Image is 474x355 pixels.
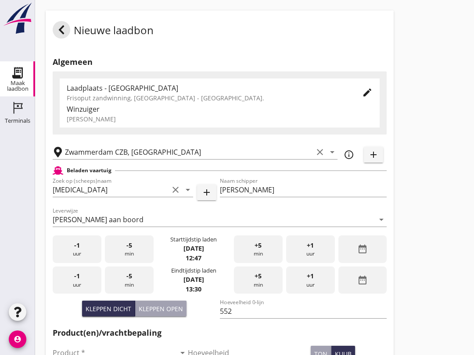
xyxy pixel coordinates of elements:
i: info_outline [344,149,354,160]
button: Kleppen dicht [82,301,135,316]
div: min [234,266,283,294]
span: -1 [74,271,80,281]
i: arrow_drop_down [183,185,193,195]
h2: Algemeen [53,56,387,68]
div: [PERSON_NAME] aan boord [53,216,144,224]
div: Nieuwe laadbon [53,21,154,42]
i: date_range [357,275,368,285]
div: min [105,266,154,294]
i: edit [362,87,373,98]
div: uur [53,235,101,263]
i: clear [170,185,181,195]
strong: 12:47 [186,254,201,262]
i: account_circle [9,330,26,348]
span: -1 [74,241,80,250]
div: Kleppen open [139,304,183,313]
div: Starttijdstip laden [170,235,217,244]
img: logo-small.a267ee39.svg [2,2,33,35]
div: Laadplaats - [GEOGRAPHIC_DATA] [67,83,348,93]
h2: Beladen vaartuig [67,167,111,174]
span: +5 [255,241,262,250]
div: Eindtijdstip laden [171,266,216,275]
input: Naam schipper [220,183,387,197]
input: Losplaats [65,145,313,159]
i: clear [315,147,325,157]
div: Terminals [5,118,30,124]
div: min [105,235,154,263]
div: min [234,235,283,263]
h2: Product(en)/vrachtbepaling [53,327,387,339]
input: Zoek op (scheeps)naam [53,183,169,197]
span: -5 [126,271,132,281]
span: +1 [307,241,314,250]
span: +1 [307,271,314,281]
input: Hoeveelheid 0-lijn [220,304,387,318]
i: date_range [357,244,368,254]
span: +5 [255,271,262,281]
i: arrow_drop_down [327,147,338,157]
strong: [DATE] [183,244,204,252]
div: uur [53,266,101,294]
span: -5 [126,241,132,250]
div: uur [286,235,335,263]
strong: 13:30 [186,285,201,293]
button: Kleppen open [135,301,187,316]
strong: [DATE] [183,275,204,284]
div: [PERSON_NAME] [67,114,373,124]
i: arrow_drop_down [376,214,387,225]
div: uur [286,266,335,294]
div: Frisoput zandwinning, [GEOGRAPHIC_DATA] - [GEOGRAPHIC_DATA]. [67,93,348,103]
div: Winzuiger [67,104,373,114]
i: add [201,187,212,198]
div: Kleppen dicht [86,304,131,313]
i: add [368,149,379,160]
